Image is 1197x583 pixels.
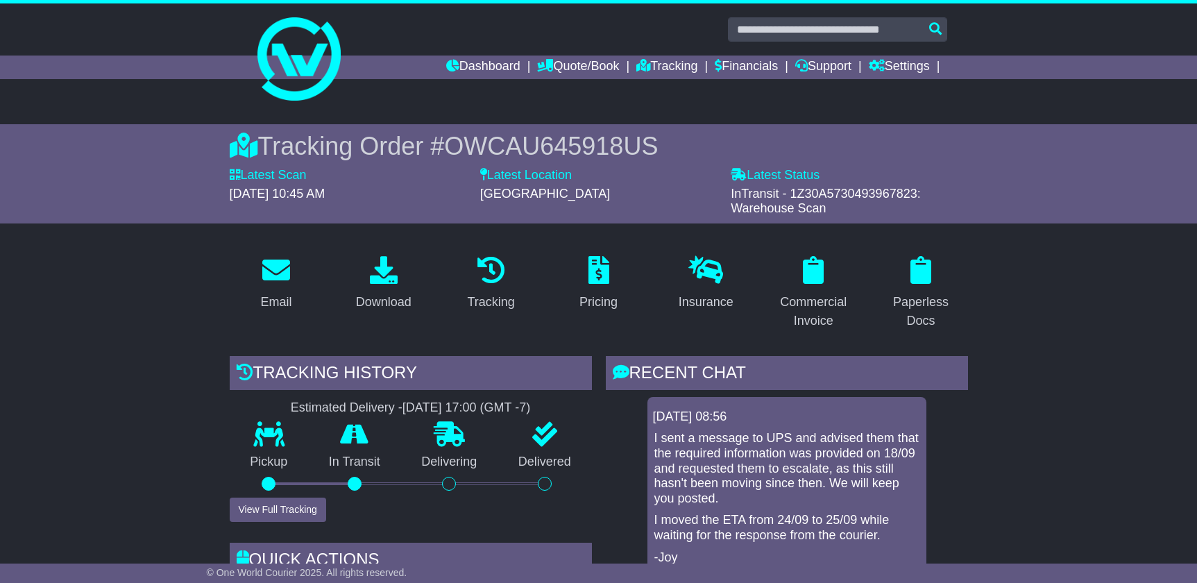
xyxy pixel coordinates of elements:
span: InTransit - 1Z30A5730493967823: Warehouse Scan [731,187,921,216]
label: Latest Location [480,168,572,183]
a: Tracking [636,56,697,79]
span: [GEOGRAPHIC_DATA] [480,187,610,201]
p: I moved the ETA from 24/09 to 25/09 while waiting for the response from the courier. [654,513,919,543]
a: Download [347,251,421,316]
button: View Full Tracking [230,498,326,522]
a: Commercial Invoice [767,251,860,335]
div: Insurance [679,293,733,312]
div: Email [260,293,291,312]
div: RECENT CHAT [606,356,968,394]
a: Financials [715,56,778,79]
div: [DATE] 17:00 (GMT -7) [402,400,530,416]
div: [DATE] 08:56 [653,409,921,425]
div: Pricing [579,293,618,312]
p: Pickup [230,455,309,470]
label: Latest Scan [230,168,307,183]
a: Tracking [458,251,523,316]
p: -Joy [654,550,919,566]
p: Delivering [401,455,498,470]
a: Paperless Docs [874,251,968,335]
div: Commercial Invoice [776,293,851,330]
a: Email [251,251,300,316]
a: Settings [869,56,930,79]
span: [DATE] 10:45 AM [230,187,325,201]
a: Insurance [670,251,742,316]
div: Tracking Order # [230,131,968,161]
div: Tracking history [230,356,592,394]
p: Delivered [498,455,592,470]
a: Dashboard [446,56,520,79]
p: In Transit [308,455,401,470]
div: Paperless Docs [883,293,959,330]
span: © One World Courier 2025. All rights reserved. [207,567,407,578]
p: I sent a message to UPS and advised them that the required information was provided on 18/09 and ... [654,431,919,506]
a: Pricing [570,251,627,316]
label: Latest Status [731,168,820,183]
div: Tracking [467,293,514,312]
div: Quick Actions [230,543,592,580]
div: Estimated Delivery - [230,400,592,416]
a: Quote/Book [537,56,619,79]
a: Support [795,56,851,79]
span: OWCAU645918US [444,132,658,160]
div: Download [356,293,411,312]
